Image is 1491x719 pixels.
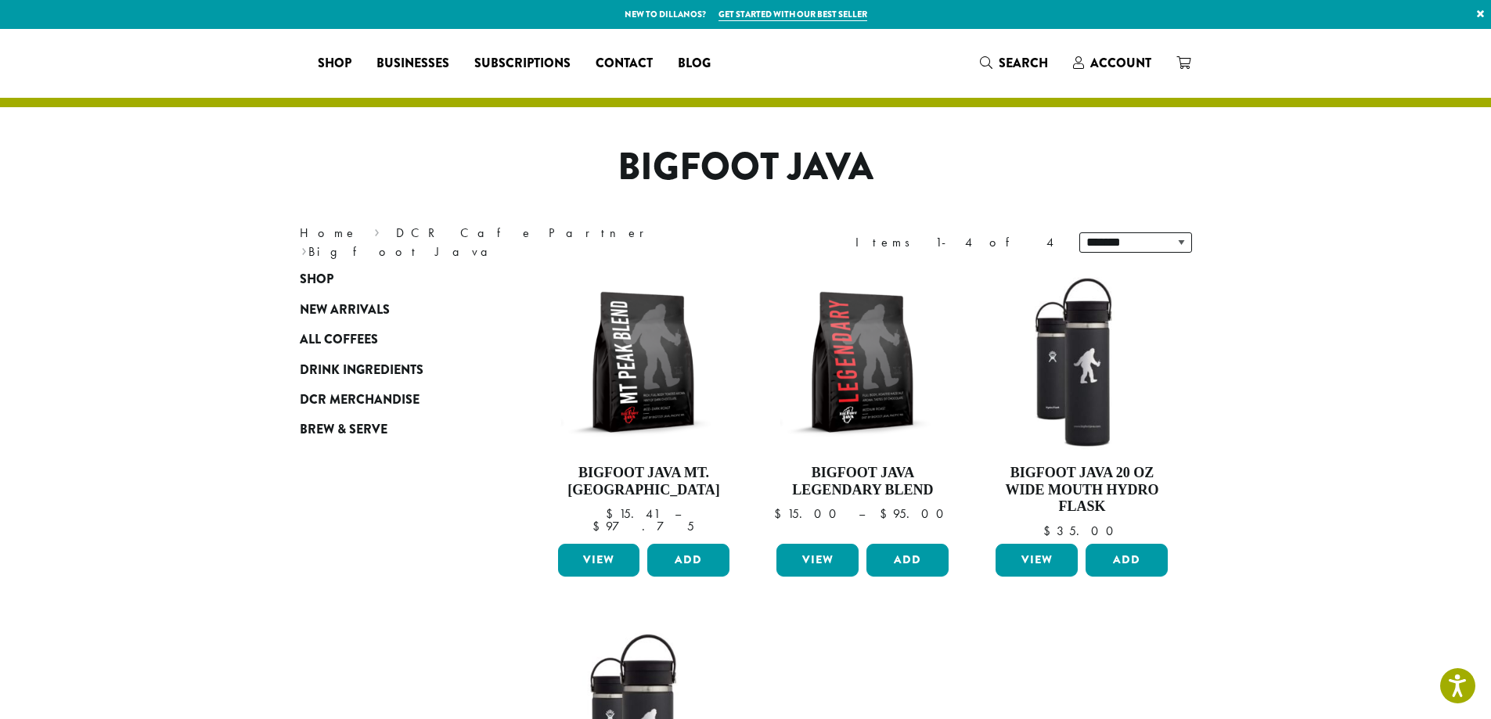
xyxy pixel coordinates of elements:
bdi: 15.41 [606,505,660,522]
span: $ [774,505,787,522]
a: Brew & Serve [300,415,488,444]
h1: Bigfoot Java [288,145,1204,190]
h4: Bigfoot Java 20 oz Wide Mouth Hydro Flask [992,465,1172,516]
a: View [558,544,640,577]
h4: Bigfoot Java Mt. [GEOGRAPHIC_DATA] [554,465,734,498]
button: Add [866,544,949,577]
span: Drink Ingredients [300,361,423,380]
span: $ [1043,523,1057,539]
a: New Arrivals [300,295,488,325]
span: – [675,505,681,522]
span: – [859,505,865,522]
a: Bigfoot Java 20 oz Wide Mouth Hydro Flask $35.00 [992,272,1172,537]
nav: Breadcrumb [300,224,722,261]
img: BFJ_Legendary_12oz-300x300.png [773,272,953,452]
a: View [776,544,859,577]
span: › [301,237,307,261]
img: LO2867-BFJ-Hydro-Flask-20oz-WM-wFlex-Sip-Lid-Black-300x300.jpg [992,272,1172,452]
span: Subscriptions [474,54,571,74]
span: DCR Merchandise [300,390,420,410]
a: Search [967,50,1061,76]
span: All Coffees [300,330,378,350]
span: Blog [678,54,711,74]
img: BFJ_MtPeak_12oz-300x300.png [553,272,733,452]
span: Brew & Serve [300,420,387,440]
div: Items 1-4 of 4 [855,233,1056,252]
a: DCR Merchandise [300,385,488,415]
a: Shop [300,264,488,294]
span: Businesses [376,54,449,74]
span: $ [592,518,606,534]
span: $ [880,505,893,522]
a: View [996,544,1078,577]
button: Add [1086,544,1168,577]
span: Contact [596,54,653,74]
span: New Arrivals [300,300,390,320]
a: Drink Ingredients [300,354,488,384]
a: DCR Cafe Partner [396,225,655,241]
bdi: 35.00 [1043,523,1121,539]
span: Shop [318,54,351,74]
span: Search [999,54,1048,72]
a: Bigfoot Java Legendary Blend [773,272,953,537]
span: Account [1090,54,1151,72]
a: All Coffees [300,325,488,354]
h4: Bigfoot Java Legendary Blend [773,465,953,498]
button: Add [647,544,729,577]
bdi: 97.75 [592,518,694,534]
a: Home [300,225,358,241]
bdi: 95.00 [880,505,951,522]
span: $ [606,505,619,522]
a: Get started with our best seller [718,8,867,21]
a: Bigfoot Java Mt. [GEOGRAPHIC_DATA] [554,272,734,537]
span: Shop [300,270,333,289]
bdi: 15.00 [774,505,844,522]
span: › [374,218,380,243]
a: Shop [305,51,364,76]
